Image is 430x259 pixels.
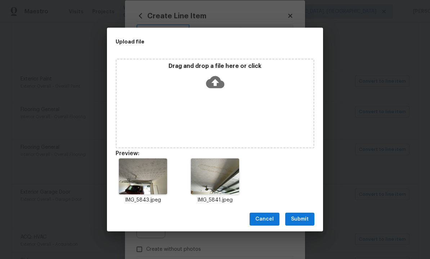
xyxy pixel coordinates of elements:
[119,158,167,194] img: Z
[116,196,170,204] p: IMG_5843.jpeg
[285,213,314,226] button: Submit
[291,215,309,224] span: Submit
[116,38,282,46] h2: Upload file
[255,215,274,224] span: Cancel
[188,196,242,204] p: IMG_5841.jpeg
[117,63,313,70] p: Drag and drop a file here or click
[250,213,279,226] button: Cancel
[191,158,239,194] img: Z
